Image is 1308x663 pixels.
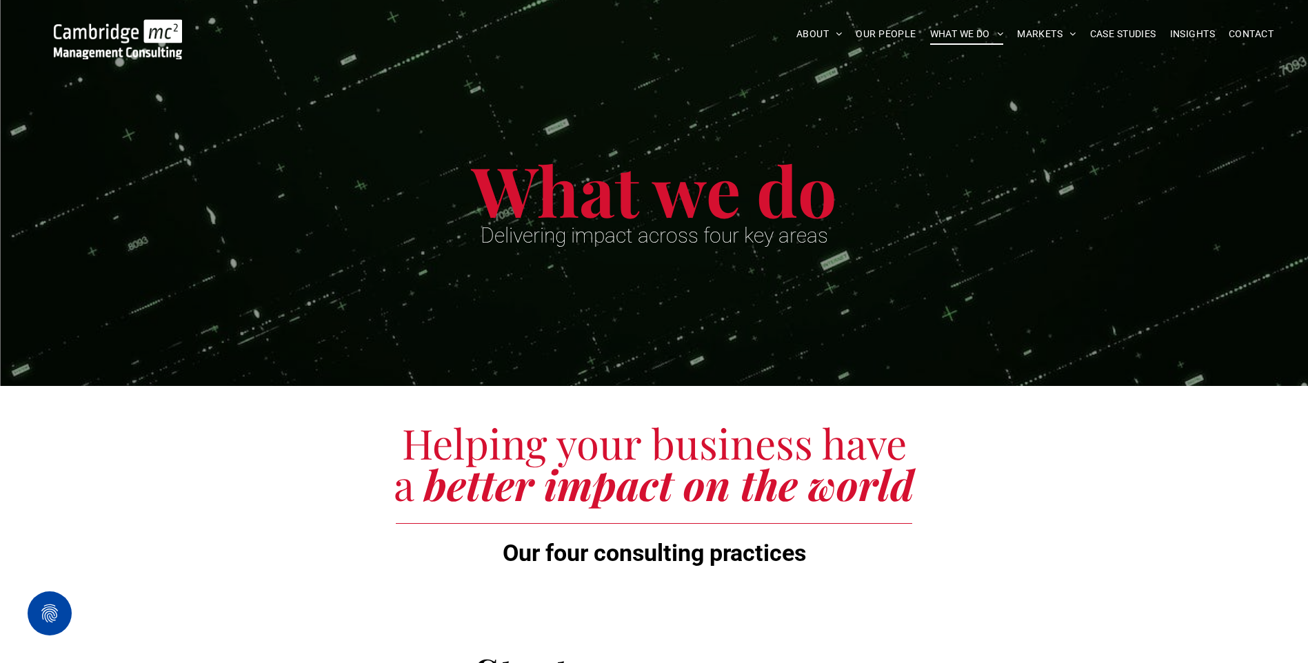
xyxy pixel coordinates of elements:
[1010,23,1083,45] a: MARKETS
[472,143,837,235] span: What we do
[1163,23,1222,45] a: INSIGHTS
[481,223,828,247] span: Delivering impact across four key areas
[849,23,923,45] a: OUR PEOPLE
[54,21,182,36] a: Your Business Transformed | Cambridge Management Consulting
[1083,23,1163,45] a: CASE STUDIES
[424,456,914,511] span: better impact on the world
[394,415,907,511] span: Helping your business have a
[1222,23,1280,45] a: CONTACT
[54,19,182,59] img: Go to Homepage
[503,539,806,567] span: Our four consulting practices
[789,23,849,45] a: ABOUT
[923,23,1011,45] a: WHAT WE DO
